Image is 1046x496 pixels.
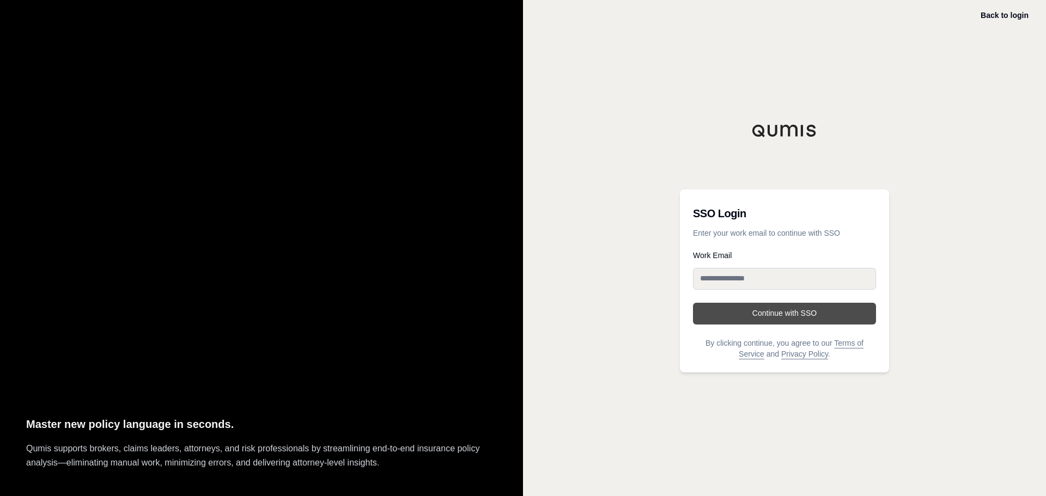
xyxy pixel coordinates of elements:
[693,303,876,324] button: Continue with SSO
[693,203,876,224] h3: SSO Login
[752,124,817,137] img: Qumis
[981,11,1029,20] a: Back to login
[693,228,876,238] p: Enter your work email to continue with SSO
[693,338,876,359] p: By clicking continue, you agree to our and .
[781,350,828,358] a: Privacy Policy
[26,442,497,470] p: Qumis supports brokers, claims leaders, attorneys, and risk professionals by streamlining end-to-...
[26,415,497,433] p: Master new policy language in seconds.
[693,252,876,259] label: Work Email
[739,339,863,358] a: Terms of Service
